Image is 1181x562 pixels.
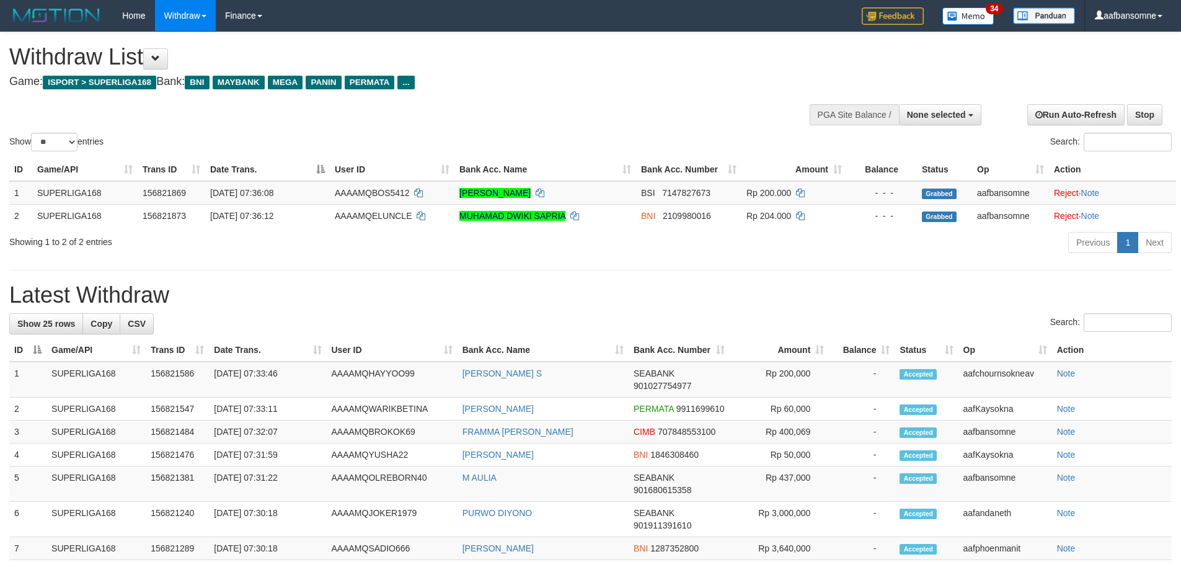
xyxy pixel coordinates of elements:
[32,158,138,181] th: Game/API: activate to sort column ascending
[91,319,112,329] span: Copy
[650,543,699,553] span: Copy 1287352800 to clipboard
[900,509,937,519] span: Accepted
[1050,133,1172,151] label: Search:
[146,421,209,444] td: 156821484
[958,421,1052,444] td: aafbansomne
[9,362,46,398] td: 1
[922,189,957,199] span: Grabbed
[730,444,829,466] td: Rp 50,000
[634,404,674,414] span: PERMATA
[1054,211,1079,221] a: Reject
[46,421,146,444] td: SUPERLIGA168
[1057,404,1076,414] a: Note
[829,444,895,466] td: -
[185,76,209,89] span: BNI
[9,502,46,537] td: 6
[46,444,146,466] td: SUPERLIGA168
[397,76,414,89] span: ...
[459,188,531,198] a: [PERSON_NAME]
[641,188,655,198] span: BSI
[829,339,895,362] th: Balance: activate to sort column ascending
[1057,543,1076,553] a: Note
[9,444,46,466] td: 4
[829,398,895,421] td: -
[138,158,205,181] th: Trans ID: activate to sort column ascending
[327,398,458,421] td: AAAAMQWARIKBETINA
[730,537,829,560] td: Rp 3,640,000
[46,466,146,502] td: SUPERLIGA168
[31,133,77,151] select: Showentries
[972,158,1049,181] th: Op: activate to sort column ascending
[462,508,533,518] a: PURWO DIYONO
[942,7,994,25] img: Button%20Memo.svg
[663,211,711,221] span: Copy 2109980016 to clipboard
[1049,158,1176,181] th: Action
[1127,104,1162,125] a: Stop
[1027,104,1125,125] a: Run Auto-Refresh
[634,485,691,495] span: Copy 901680615358 to clipboard
[210,188,273,198] span: [DATE] 07:36:08
[454,158,636,181] th: Bank Acc. Name: activate to sort column ascending
[899,104,981,125] button: None selected
[335,211,412,221] span: AAAAMQELUNCLE
[327,537,458,560] td: AAAAMQSADIO666
[306,76,341,89] span: PANIN
[746,211,791,221] span: Rp 204.000
[634,368,675,378] span: SEABANK
[634,427,655,437] span: CIMB
[9,421,46,444] td: 3
[1084,313,1172,332] input: Search:
[650,450,699,460] span: Copy 1846308460 to clipboard
[634,508,675,518] span: SEABANK
[46,339,146,362] th: Game/API: activate to sort column ascending
[146,398,209,421] td: 156821547
[462,543,534,553] a: [PERSON_NAME]
[46,398,146,421] td: SUPERLIGA168
[146,537,209,560] td: 156821289
[829,421,895,444] td: -
[46,362,146,398] td: SUPERLIGA168
[462,450,534,460] a: [PERSON_NAME]
[327,362,458,398] td: AAAAMQHAYYOO99
[209,398,326,421] td: [DATE] 07:33:11
[641,211,655,221] span: BNI
[17,319,75,329] span: Show 25 rows
[907,110,966,120] span: None selected
[1013,7,1075,24] img: panduan.png
[9,466,46,502] td: 5
[462,404,534,414] a: [PERSON_NAME]
[636,158,741,181] th: Bank Acc. Number: activate to sort column ascending
[213,76,265,89] span: MAYBANK
[462,473,497,483] a: M AULIA
[1084,133,1172,151] input: Search:
[1068,232,1118,253] a: Previous
[730,339,829,362] th: Amount: activate to sort column ascending
[1057,450,1076,460] a: Note
[958,466,1052,502] td: aafbansomne
[462,427,573,437] a: FRAMMA [PERSON_NAME]
[1057,427,1076,437] a: Note
[120,313,154,334] a: CSV
[9,313,83,334] a: Show 25 rows
[972,204,1049,227] td: aafbansomne
[462,368,542,378] a: [PERSON_NAME] S
[629,339,730,362] th: Bank Acc. Number: activate to sort column ascending
[205,158,330,181] th: Date Trans.: activate to sort column descending
[345,76,395,89] span: PERMATA
[1050,313,1172,332] label: Search:
[1057,508,1076,518] a: Note
[895,339,958,362] th: Status: activate to sort column ascending
[810,104,899,125] div: PGA Site Balance /
[9,339,46,362] th: ID: activate to sort column descending
[1052,339,1172,362] th: Action
[900,404,937,415] span: Accepted
[658,427,715,437] span: Copy 707848553100 to clipboard
[829,362,895,398] td: -
[459,211,565,221] a: MUHAMAD DWIKI SAPRIA
[958,537,1052,560] td: aafphoenmanit
[32,204,138,227] td: SUPERLIGA168
[958,362,1052,398] td: aafchournsokneav
[268,76,303,89] span: MEGA
[210,211,273,221] span: [DATE] 07:36:12
[209,537,326,560] td: [DATE] 07:30:18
